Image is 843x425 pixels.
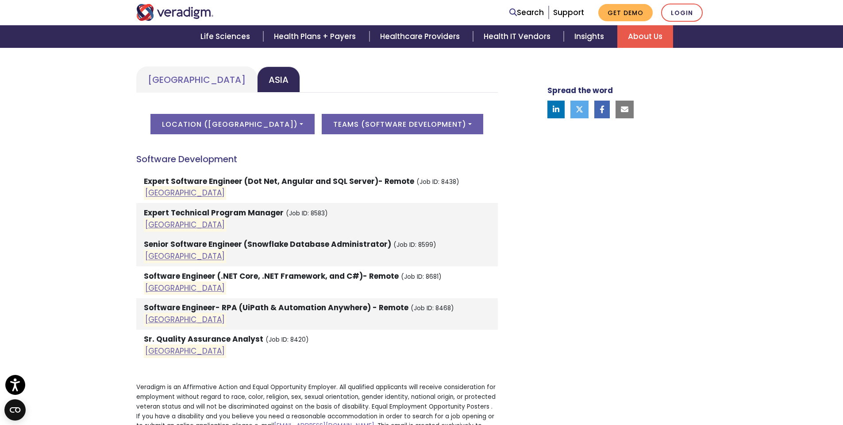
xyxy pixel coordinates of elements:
h4: Software Development [136,154,498,164]
small: (Job ID: 8681) [401,273,442,281]
a: Asia [257,66,300,93]
strong: Expert Software Engineer (Dot Net, Angular and SQL Server)- Remote [144,176,414,187]
a: [GEOGRAPHIC_DATA] [136,66,257,93]
a: [GEOGRAPHIC_DATA] [145,314,225,325]
a: Healthcare Providers [370,25,473,48]
small: (Job ID: 8420) [266,335,309,344]
button: Teams (Software Development) [322,114,483,134]
a: Life Sciences [190,25,263,48]
a: [GEOGRAPHIC_DATA] [145,188,225,199]
small: (Job ID: 8438) [416,178,459,186]
a: Health Plans + Payers [263,25,369,48]
a: Search [509,7,544,19]
strong: Software Engineer- RPA (UiPath & Automation Anywhere) - Remote [144,302,408,313]
a: [GEOGRAPHIC_DATA] [145,346,225,357]
strong: Spread the word [547,85,613,96]
button: Location ([GEOGRAPHIC_DATA]) [150,114,315,134]
small: (Job ID: 8468) [411,304,454,312]
a: Health IT Vendors [473,25,564,48]
strong: Sr. Quality Assurance Analyst [144,334,263,344]
a: Login [661,4,703,22]
a: Insights [564,25,617,48]
strong: Software Engineer (.NET Core, .NET Framework, and C#)- Remote [144,271,399,281]
strong: Expert Technical Program Manager [144,207,284,218]
button: Open CMP widget [4,399,26,421]
a: [GEOGRAPHIC_DATA] [145,283,225,293]
strong: Senior Software Engineer (Snowflake Database Administrator) [144,239,391,250]
a: [GEOGRAPHIC_DATA] [145,251,225,262]
img: Veradigm logo [136,4,214,21]
small: (Job ID: 8599) [393,241,436,249]
small: (Job ID: 8583) [286,209,328,218]
a: [GEOGRAPHIC_DATA] [145,219,225,230]
a: Support [553,7,584,18]
a: About Us [617,25,673,48]
a: Get Demo [598,4,653,21]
